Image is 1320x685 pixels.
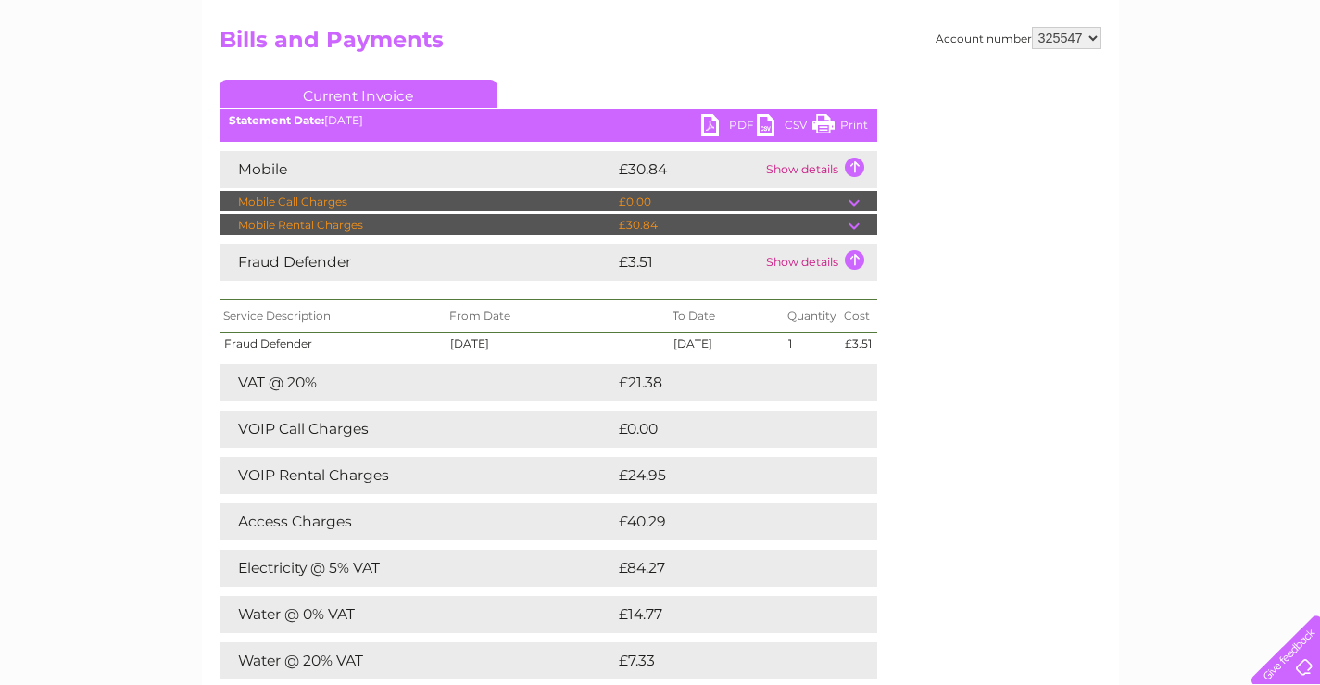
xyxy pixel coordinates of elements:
a: Print [812,114,868,141]
td: Water @ 20% VAT [220,642,614,679]
td: Show details [761,244,877,281]
td: VAT @ 20% [220,364,614,401]
a: Telecoms [1092,79,1148,93]
th: Quantity [784,300,840,333]
a: Energy [1040,79,1081,93]
td: £30.84 [614,214,849,236]
td: £30.84 [614,151,761,188]
a: Log out [1260,79,1303,93]
td: £24.95 [614,457,840,494]
div: Account number [936,27,1101,49]
td: £0.00 [614,191,849,213]
td: Mobile Call Charges [220,191,614,213]
td: Water @ 0% VAT [220,596,614,633]
a: Current Invoice [220,80,497,108]
th: From Date [446,300,668,333]
td: Access Charges [220,503,614,540]
a: Blog [1159,79,1186,93]
td: £14.77 [614,596,838,633]
h2: Bills and Payments [220,27,1101,62]
td: £21.38 [614,364,838,401]
div: Clear Business is a trading name of Verastar Limited (registered in [GEOGRAPHIC_DATA] No. 3667643... [223,10,1099,90]
td: £40.29 [614,503,840,540]
td: Electricity @ 5% VAT [220,550,614,587]
td: Fraud Defender [220,244,614,281]
a: Water [994,79,1029,93]
th: To Date [669,300,785,333]
td: VOIP Rental Charges [220,457,614,494]
td: £3.51 [840,333,876,355]
td: Mobile Rental Charges [220,214,614,236]
a: 0333 014 3131 [971,9,1099,32]
th: Cost [840,300,876,333]
a: Contact [1197,79,1242,93]
a: PDF [701,114,757,141]
b: Statement Date: [229,113,324,127]
td: [DATE] [446,333,668,355]
td: Mobile [220,151,614,188]
td: £7.33 [614,642,833,679]
a: CSV [757,114,812,141]
img: logo.png [46,48,141,105]
th: Service Description [220,300,446,333]
div: [DATE] [220,114,877,127]
td: VOIP Call Charges [220,411,614,448]
td: £0.00 [614,411,835,448]
td: Show details [761,151,877,188]
td: 1 [784,333,840,355]
td: £84.27 [614,550,839,587]
td: Fraud Defender [220,333,446,355]
td: £3.51 [614,244,761,281]
td: [DATE] [669,333,785,355]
